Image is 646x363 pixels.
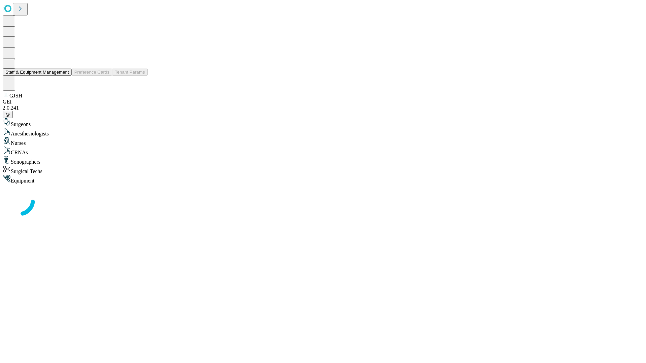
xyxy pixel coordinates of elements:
[3,99,643,105] div: GEI
[3,118,643,127] div: Surgeons
[112,69,148,76] button: Tenant Params
[3,105,643,111] div: 2.0.241
[72,69,112,76] button: Preference Cards
[5,112,10,117] span: @
[3,156,643,165] div: Sonographers
[3,127,643,137] div: Anesthesiologists
[3,165,643,174] div: Surgical Techs
[3,111,13,118] button: @
[3,69,72,76] button: Staff & Equipment Management
[9,93,22,98] span: GJSH
[3,137,643,146] div: Nurses
[3,174,643,184] div: Equipment
[3,146,643,156] div: CRNAs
